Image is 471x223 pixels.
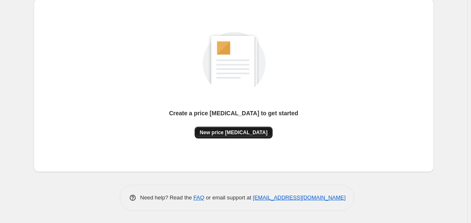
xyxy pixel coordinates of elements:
[140,194,194,201] span: Need help? Read the
[253,194,345,201] a: [EMAIL_ADDRESS][DOMAIN_NAME]
[200,129,268,136] span: New price [MEDICAL_DATA]
[204,194,253,201] span: or email support at
[169,109,298,117] p: Create a price [MEDICAL_DATA] to get started
[195,127,273,138] button: New price [MEDICAL_DATA]
[193,194,204,201] a: FAQ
